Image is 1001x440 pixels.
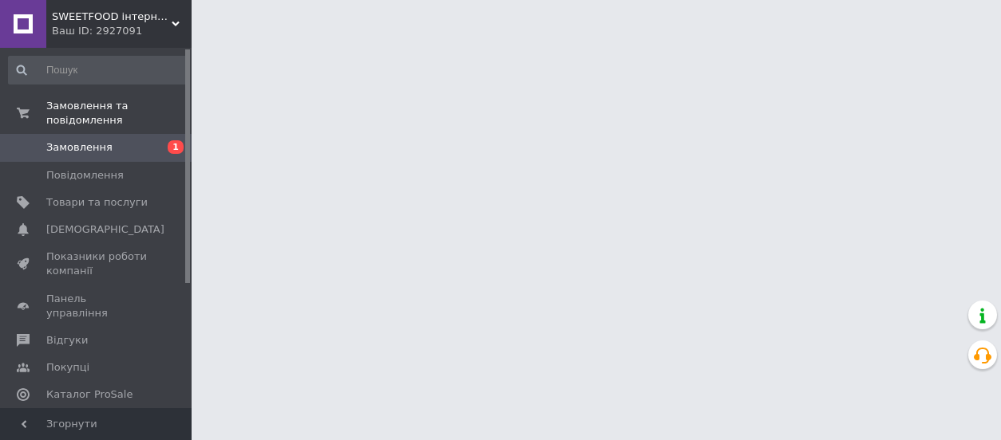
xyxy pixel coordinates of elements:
input: Пошук [8,56,188,84]
span: Замовлення [46,140,113,155]
span: 1 [168,140,184,154]
div: Ваш ID: 2927091 [52,24,192,38]
span: Повідомлення [46,168,124,183]
span: Покупці [46,360,89,375]
span: Товари та послуги [46,195,148,210]
span: Відгуки [46,333,88,348]
span: Замовлення та повідомлення [46,99,192,128]
span: SWEETFOOD інтернет магазин [52,10,172,24]
span: Показники роботи компанії [46,249,148,278]
span: Каталог ProSale [46,387,133,402]
span: Панель управління [46,292,148,320]
span: [DEMOGRAPHIC_DATA] [46,222,164,237]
